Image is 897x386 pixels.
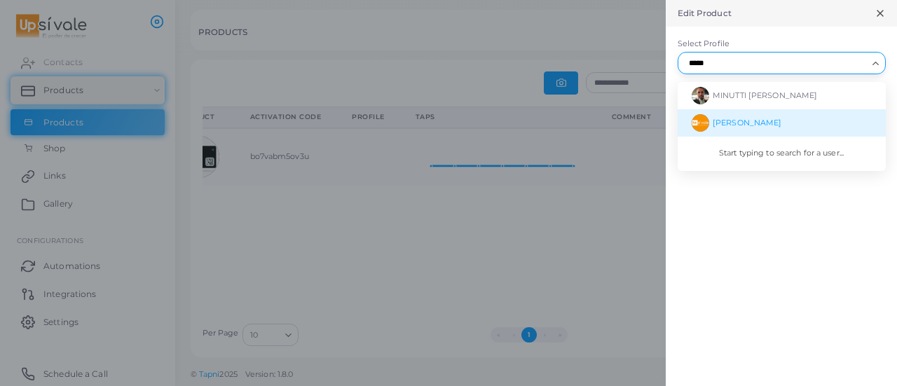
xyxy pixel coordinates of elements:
img: avatar [692,87,709,104]
label: Select Profile [678,39,886,50]
div: Search for option [678,52,886,74]
span: [PERSON_NAME] [713,118,781,127]
img: avatar [692,114,709,132]
li: Start typing to search for a user... [678,137,886,171]
input: Search for option [684,55,867,71]
span: MINUTTI [PERSON_NAME] [713,90,817,100]
h5: Edit Product [678,8,732,18]
label: Comment [678,82,718,93]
